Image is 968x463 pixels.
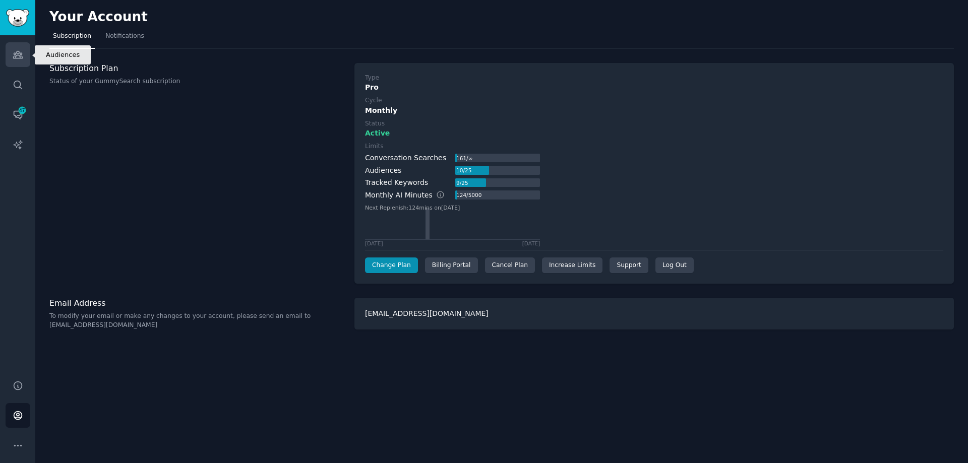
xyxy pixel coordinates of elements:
[365,128,390,139] span: Active
[365,190,455,201] div: Monthly AI Minutes
[49,9,148,25] h2: Your Account
[6,102,30,127] a: 47
[455,178,469,187] div: 9 / 25
[365,153,446,163] div: Conversation Searches
[365,142,384,151] div: Limits
[522,240,540,247] div: [DATE]
[542,257,603,274] a: Increase Limits
[655,257,694,274] div: Log Out
[425,257,478,274] div: Billing Portal
[354,298,954,329] div: [EMAIL_ADDRESS][DOMAIN_NAME]
[365,96,382,105] div: Cycle
[455,190,482,200] div: 124 / 5000
[49,63,344,74] h3: Subscription Plan
[105,32,144,41] span: Notifications
[18,107,27,114] span: 47
[365,240,383,247] div: [DATE]
[49,28,95,49] a: Subscription
[365,119,385,128] div: Status
[365,105,943,116] div: Monthly
[49,77,344,86] p: Status of your GummySearch subscription
[6,9,29,27] img: GummySearch logo
[365,74,379,83] div: Type
[365,257,418,274] a: Change Plan
[49,312,344,329] p: To modify your email or make any changes to your account, please send an email to [EMAIL_ADDRESS]...
[49,298,344,308] h3: Email Address
[365,165,401,176] div: Audiences
[102,28,148,49] a: Notifications
[365,204,460,211] text: Next Replenish: 124 mins on [DATE]
[365,177,428,188] div: Tracked Keywords
[610,257,648,274] a: Support
[365,82,943,93] div: Pro
[455,166,472,175] div: 10 / 25
[53,32,91,41] span: Subscription
[455,154,473,163] div: 161 / ∞
[485,257,535,274] div: Cancel Plan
